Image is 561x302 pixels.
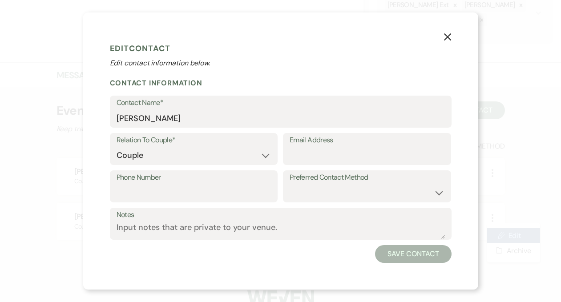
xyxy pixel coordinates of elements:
[375,245,451,263] button: Save Contact
[117,109,445,127] input: First and Last Name
[117,97,445,109] label: Contact Name*
[110,58,452,68] p: Edit contact information below.
[290,134,444,147] label: Email Address
[117,209,445,221] label: Notes
[117,134,271,147] label: Relation To Couple*
[290,171,444,184] label: Preferred Contact Method
[110,42,452,55] h1: Edit Contact
[110,78,452,88] h2: Contact Information
[117,171,271,184] label: Phone Number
